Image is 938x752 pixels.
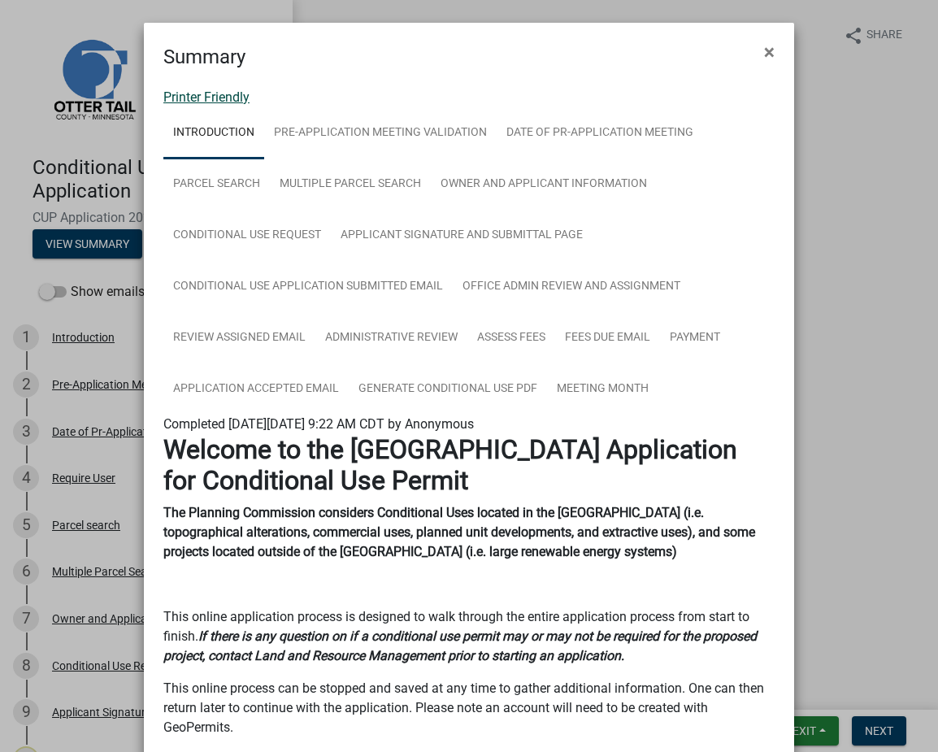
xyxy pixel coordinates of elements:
a: Conditional Use Request [163,210,331,262]
span: × [764,41,775,63]
a: Office Admin Review and Assignment [453,261,690,313]
span: Completed [DATE][DATE] 9:22 AM CDT by Anonymous [163,416,474,432]
a: Printer Friendly [163,89,250,105]
a: Introduction [163,107,264,159]
a: Generate Conditional Use PDF [349,363,547,415]
a: Multiple Parcel Search [270,159,431,211]
a: Application Accepted Email [163,363,349,415]
strong: Welcome to the [GEOGRAPHIC_DATA] Application for Conditional Use Permit [163,434,737,496]
strong: If there is any question on if a conditional use permit may or may not be required for the propos... [163,628,757,663]
strong: The Planning Commission considers Conditional Uses located in the [GEOGRAPHIC_DATA] (i.e. topogra... [163,505,755,559]
a: Meeting Month [547,363,658,415]
a: Conditional Use Application Submitted Email [163,261,453,313]
button: Close [751,29,788,75]
a: Review Assigned Email [163,312,315,364]
a: Applicant Signature and Submittal Page [331,210,593,262]
a: Pre-Application Meeting Validation [264,107,497,159]
a: Date of Pr-Application Meeting [497,107,703,159]
a: Parcel search [163,159,270,211]
a: Owner and Applicant Information [431,159,657,211]
h4: Summary [163,42,245,72]
p: This online process can be stopped and saved at any time to gather additional information. One ca... [163,679,775,737]
p: This online application process is designed to walk through the entire application process from s... [163,607,775,666]
a: Fees Due Email [555,312,660,364]
a: Administrative Review [315,312,467,364]
a: Payment [660,312,730,364]
a: Assess Fees [467,312,555,364]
